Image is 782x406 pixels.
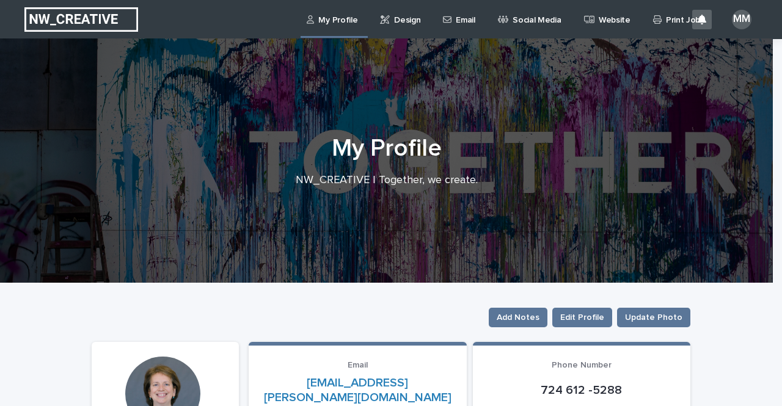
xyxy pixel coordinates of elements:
[348,361,368,369] span: Email
[560,311,604,324] span: Edit Profile
[552,308,612,327] button: Edit Profile
[625,311,682,324] span: Update Photo
[87,134,686,163] h1: My Profile
[489,308,547,327] button: Add Notes
[264,377,451,404] a: [EMAIL_ADDRESS][PERSON_NAME][DOMAIN_NAME]
[732,10,751,29] div: MM
[24,7,138,32] img: EUIbKjtiSNGbmbK7PdmN
[617,308,690,327] button: Update Photo
[541,384,622,396] a: 724 612 -5288
[552,361,612,369] span: Phone Number
[142,174,631,187] p: NW_CREATIVE | Together, we create.
[497,311,539,324] span: Add Notes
